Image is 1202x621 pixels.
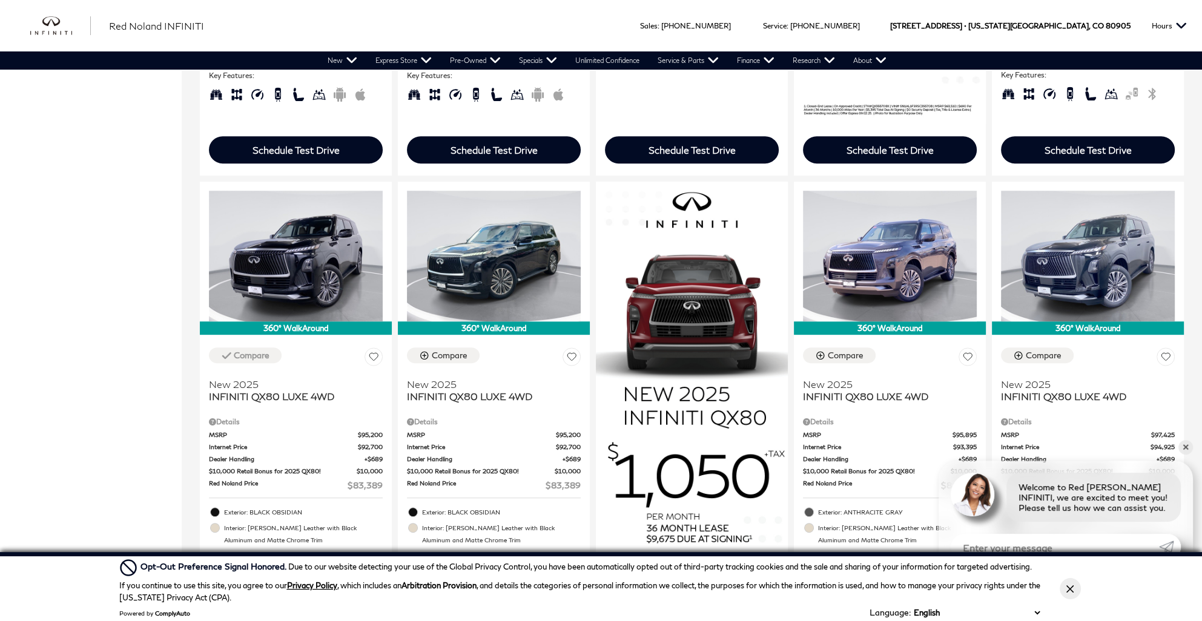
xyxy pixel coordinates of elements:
[510,51,566,70] a: Specials
[407,370,581,402] a: New 2025INFINITI QX80 LUXE 4WD
[407,455,563,464] span: Dealer Handling
[209,467,383,476] a: $10,000 Retail Bonus for 2025 QX80! $10,000
[661,21,731,30] a: [PHONE_NUMBER]
[818,506,977,518] span: Exterior: ANTHRACITE GRAY
[803,416,977,427] div: Pricing Details - INFINITI QX80 LUXE 4WD
[291,88,306,97] span: Leather Seats
[555,467,581,476] span: $10,000
[1001,347,1074,363] button: Compare Vehicle
[230,88,244,97] span: AWD
[209,442,383,452] a: Internet Price $92,700
[319,51,366,70] a: New
[551,88,566,97] span: Apple Car-Play
[847,144,934,156] div: Schedule Test Drive
[209,416,383,427] div: Pricing Details - INFINITI QX80 LUXE 4WD
[1001,442,1151,452] span: Internet Price
[209,430,358,439] span: MSRP
[728,51,784,70] a: Finance
[422,506,581,518] span: Exterior: BLACK OBSIDIAN
[332,88,347,97] span: Android Auto
[224,522,383,546] span: Interior: [PERSON_NAME] Leather with Black Aluminum and Matte Chrome Trim
[1022,88,1036,97] span: AWD
[312,88,326,97] span: Rain-Sensing Wipers
[1045,144,1132,156] div: Schedule Test Drive
[155,609,190,617] a: ComplyAuto
[1001,455,1175,464] a: Dealer Handling $689
[1159,534,1181,560] a: Submit
[510,88,524,97] span: Rain-Sensing Wipers
[803,430,953,439] span: MSRP
[209,191,383,321] img: 2025 INFINITI QX80 LUXE 4WD
[803,390,968,402] span: INFINITI QX80 LUXE 4WD
[1001,88,1015,97] span: Third Row Seats
[209,479,383,491] a: Red Noland Price $83,389
[951,473,994,516] img: Agent profile photo
[1001,442,1175,452] a: Internet Price $94,925
[209,69,383,82] span: Key Features :
[209,455,383,464] a: Dealer Handling $689
[407,347,480,363] button: Compare Vehicle
[803,467,951,476] span: $10,000 Retail Bonus for 2025 QX80!
[803,455,959,464] span: Dealer Handling
[649,144,736,156] div: Schedule Test Drive
[407,442,581,452] a: Internet Price $92,700
[803,430,977,439] a: MSRP $95,895
[803,442,977,452] a: Internet Price $93,395
[348,479,383,491] span: $83,389
[556,442,581,452] span: $92,700
[1001,416,1175,427] div: Pricing Details - INFINITI QX80 LUXE 4WD
[1001,455,1157,464] span: Dealer Handling
[407,467,555,476] span: $10,000 Retail Bonus for 2025 QX80!
[209,347,282,363] button: Vehicle Added To Compare List
[1026,350,1062,361] div: Compare
[563,347,581,370] button: Save Vehicle
[209,88,223,97] span: Third Row Seats
[1060,578,1081,599] button: Close Button
[398,321,590,335] div: 360° WalkAround
[1151,430,1175,439] span: $97,425
[1145,88,1160,97] span: Bluetooth
[407,430,556,439] span: MSRP
[407,442,556,452] span: Internet Price
[787,21,788,30] span: :
[1104,88,1118,97] span: Rain-Sensing Wipers
[649,51,728,70] a: Service & Parts
[287,580,337,590] a: Privacy Policy
[209,455,365,464] span: Dealer Handling
[209,370,383,402] a: New 2025INFINITI QX80 LUXE 4WD
[209,479,348,491] span: Red Noland Price
[358,430,383,439] span: $95,200
[1001,430,1175,439] a: MSRP $97,425
[234,350,269,361] div: Compare
[1157,347,1175,370] button: Save Vehicle
[407,88,421,97] span: Third Row Seats
[451,144,538,156] div: Schedule Test Drive
[803,370,977,402] a: New 2025INFINITI QX80 LUXE 4WD
[407,191,581,321] img: 2025 INFINITI QX80 LUXE 4WD
[407,479,546,491] span: Red Noland Price
[30,16,91,36] img: INFINITI
[818,522,977,546] span: Interior: [PERSON_NAME] Leather with Black Aluminum and Matte Chrome Trim
[109,19,204,33] a: Red Noland INFINITI
[1001,390,1166,402] span: INFINITI QX80 LUXE 4WD
[803,442,953,452] span: Internet Price
[407,430,581,439] a: MSRP $95,200
[422,522,581,546] span: Interior: [PERSON_NAME] Leather with Black Aluminum and Matte Chrome Trim
[556,430,581,439] span: $95,200
[119,609,190,617] div: Powered by
[530,88,545,97] span: Android Auto
[357,467,383,476] span: $10,000
[407,69,581,82] span: Key Features :
[763,21,787,30] span: Service
[407,378,572,390] span: New 2025
[432,350,467,361] div: Compare
[140,560,1032,573] div: Due to our website detecting your use of the Global Privacy Control, you have been automatically ...
[407,467,581,476] a: $10,000 Retail Bonus for 2025 QX80! $10,000
[224,506,383,518] span: Exterior: BLACK OBSIDIAN
[794,321,986,335] div: 360° WalkAround
[959,455,977,464] span: $689
[407,416,581,427] div: Pricing Details - INFINITI QX80 LUXE 4WD
[546,479,581,491] span: $83,389
[366,51,441,70] a: Express Store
